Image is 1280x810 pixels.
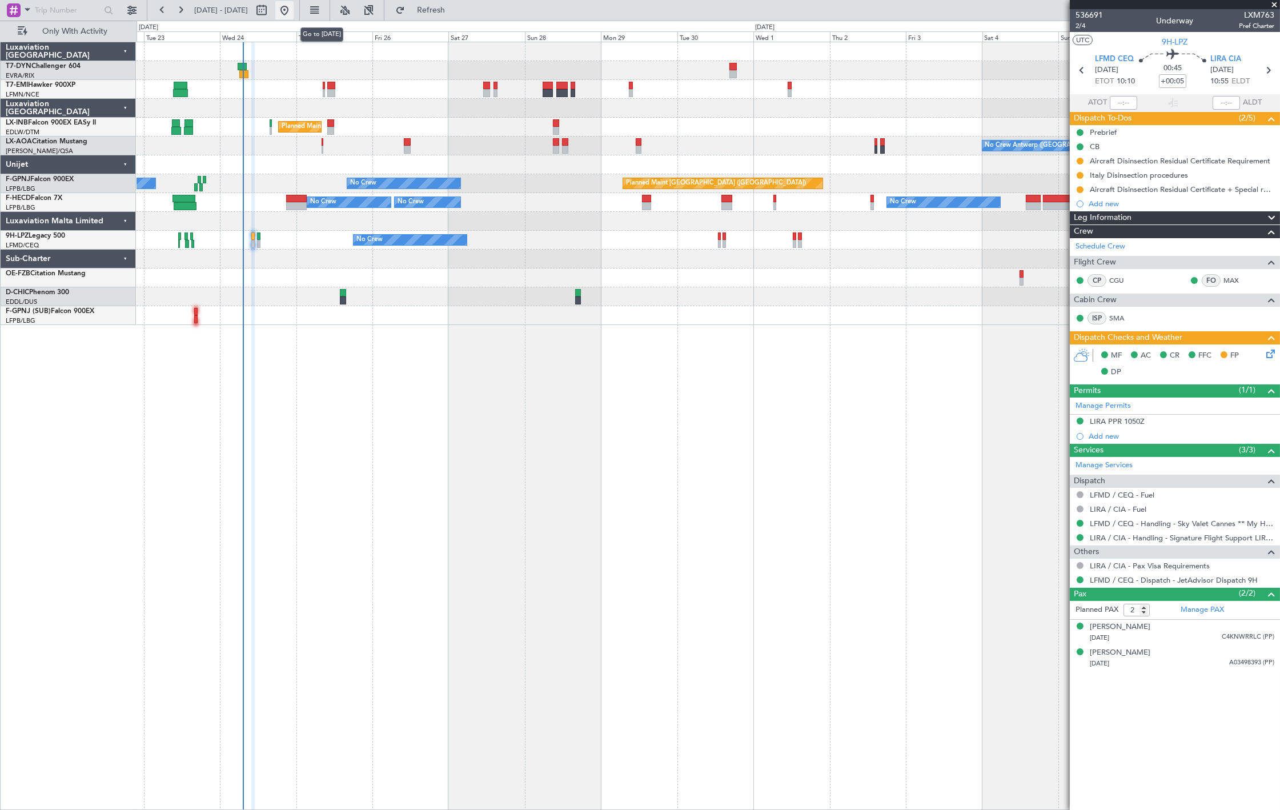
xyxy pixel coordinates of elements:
[890,194,916,211] div: No Crew
[1230,350,1239,362] span: FP
[398,194,424,211] div: No Crew
[985,137,1109,154] div: No Crew Antwerp ([GEOGRAPHIC_DATA])
[1095,76,1114,87] span: ETOT
[6,316,35,325] a: LFPB/LBG
[1229,658,1274,668] span: A03498393 (PP)
[6,82,28,89] span: T7-EMI
[1073,35,1093,45] button: UTC
[601,31,677,42] div: Mon 29
[1210,65,1234,76] span: [DATE]
[6,270,86,277] a: OE-FZBCitation Mustang
[6,147,73,155] a: [PERSON_NAME]/QSA
[6,232,65,239] a: 9H-LPZLegacy 500
[1111,367,1121,378] span: DP
[1076,460,1133,471] a: Manage Services
[1074,384,1101,398] span: Permits
[1090,533,1274,543] a: LIRA / CIA - Handling - Signature Flight Support LIRA / CIA
[6,71,34,80] a: EVRA/RIX
[6,195,62,202] a: F-HECDFalcon 7X
[30,27,121,35] span: Only With Activity
[1109,275,1135,286] a: CGU
[1074,294,1117,307] span: Cabin Crew
[1163,63,1182,74] span: 00:45
[1090,633,1109,642] span: [DATE]
[6,241,39,250] a: LFMD/CEQ
[6,63,31,70] span: T7-DYN
[1090,621,1150,633] div: [PERSON_NAME]
[1157,15,1194,27] div: Underway
[1095,54,1134,65] span: LFMD CEQ
[1074,444,1104,457] span: Services
[1210,54,1241,65] span: LIRA CIA
[1089,199,1274,208] div: Add new
[6,82,75,89] a: T7-EMIHawker 900XP
[282,118,462,135] div: Planned Maint [GEOGRAPHIC_DATA] ([GEOGRAPHIC_DATA])
[1162,36,1188,48] span: 9H-LPZ
[1239,9,1274,21] span: LXM763
[1095,65,1118,76] span: [DATE]
[1090,142,1100,151] div: CB
[1223,275,1249,286] a: MAX
[372,31,448,42] div: Fri 26
[6,289,29,296] span: D-CHIC
[1111,350,1122,362] span: MF
[6,128,39,137] a: EDLW/DTM
[906,31,982,42] div: Fri 3
[1170,350,1179,362] span: CR
[753,31,829,42] div: Wed 1
[6,195,31,202] span: F-HECD
[525,31,601,42] div: Sun 28
[35,2,101,19] input: Trip Number
[1090,170,1188,180] div: Italy Disinsection procedures
[6,298,37,306] a: EDDL/DUS
[6,185,35,193] a: LFPB/LBG
[1090,490,1154,500] a: LFMD / CEQ - Fuel
[1090,561,1210,571] a: LIRA / CIA - Pax Visa Requirements
[310,194,336,211] div: No Crew
[1076,241,1125,252] a: Schedule Crew
[1202,274,1221,287] div: FO
[407,6,455,14] span: Refresh
[1074,112,1131,125] span: Dispatch To-Dos
[390,1,459,19] button: Refresh
[6,270,30,277] span: OE-FZB
[6,138,32,145] span: LX-AOA
[830,31,906,42] div: Thu 2
[1181,604,1224,616] a: Manage PAX
[13,22,124,41] button: Only With Activity
[6,63,81,70] a: T7-DYNChallenger 604
[1110,96,1137,110] input: --:--
[1239,21,1274,31] span: Pref Charter
[6,119,28,126] span: LX-INB
[1088,312,1106,324] div: ISP
[1222,632,1274,642] span: C4KNWRRLC (PP)
[1074,211,1131,224] span: Leg Information
[1076,9,1103,21] span: 536691
[220,31,296,42] div: Wed 24
[1076,400,1131,412] a: Manage Permits
[1076,604,1118,616] label: Planned PAX
[1076,21,1103,31] span: 2/4
[356,231,383,248] div: No Crew
[982,31,1058,42] div: Sat 4
[6,176,30,183] span: F-GPNJ
[6,176,74,183] a: F-GPNJFalcon 900EX
[1088,97,1107,109] span: ATOT
[194,5,248,15] span: [DATE] - [DATE]
[1090,575,1258,585] a: LFMD / CEQ - Dispatch - JetAdvisor Dispatch 9H
[1074,331,1182,344] span: Dispatch Checks and Weather
[1090,156,1270,166] div: Aircraft Disinsection Residual Certificate Requirement
[1243,97,1262,109] span: ALDT
[139,23,158,33] div: [DATE]
[1141,350,1151,362] span: AC
[1074,475,1105,488] span: Dispatch
[6,308,51,315] span: F-GPNJ (SUB)
[1090,127,1117,137] div: Prebrief
[300,27,343,42] div: Go to [DATE]
[6,203,35,212] a: LFPB/LBG
[6,232,29,239] span: 9H-LPZ
[1090,185,1274,194] div: Aircraft Disinsection Residual Certificate + Special request
[1239,384,1255,396] span: (1/1)
[6,308,94,315] a: F-GPNJ (SUB)Falcon 900EX
[1090,416,1145,426] div: LIRA PPR 1050Z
